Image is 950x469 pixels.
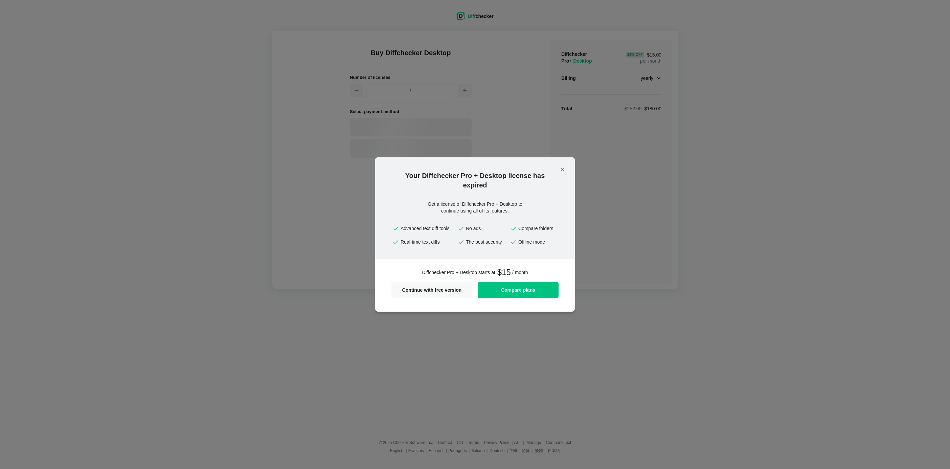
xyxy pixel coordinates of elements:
h2: Your Diffchecker Pro + Desktop license has expired [375,171,575,190]
span: Compare folders [518,225,558,232]
span: Compare plans [482,288,555,292]
span: Offline mode [518,239,558,245]
span: No ads [466,225,506,232]
button: Continue with free version [391,282,472,298]
span: Advanced text diff tools [401,225,454,232]
span: $15 [497,267,511,278]
span: Real-time text diffs [401,239,454,245]
span: Diffchecker Pro + Desktop starts at [422,269,495,276]
div: Get a license of Diffchecker Pro + Desktop to continue using all of its features: [414,201,536,214]
button: Close modal [557,164,568,175]
span: Continue with free version [395,288,468,292]
a: Compare plans [478,282,559,298]
span: The best security [466,239,506,245]
span: / month [512,269,528,276]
